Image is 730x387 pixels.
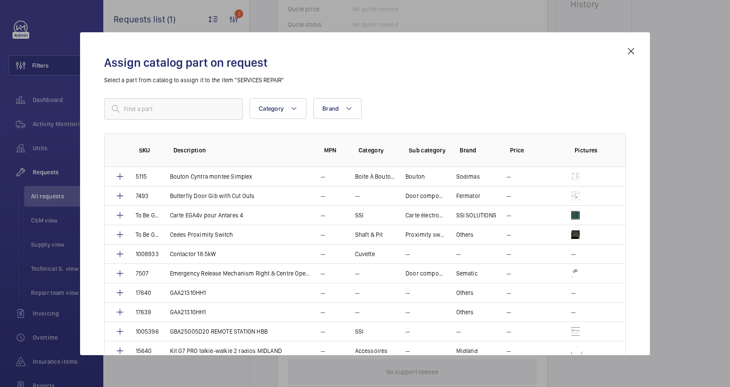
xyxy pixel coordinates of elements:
[170,288,206,297] p: GAA21310HH1
[313,98,362,119] button: Brand
[507,172,511,181] p: --
[136,347,152,355] p: 15640
[321,250,325,258] p: --
[170,269,310,278] p: Emergency Release Mechanism Right & Centre Opening
[321,347,325,355] p: --
[507,327,511,336] p: --
[405,308,410,316] p: --
[507,250,511,258] p: --
[321,308,325,316] p: --
[405,347,410,355] p: --
[507,192,511,200] p: --
[456,308,474,316] p: Others
[136,327,159,336] p: 1005396
[170,250,216,258] p: Contactor 18.5kW
[136,250,159,258] p: 1008933
[139,146,160,155] p: SKU
[405,327,410,336] p: --
[571,308,575,316] p: --
[355,327,364,336] p: SSI
[104,55,626,71] h2: Assign catalog part on request
[575,146,608,155] p: Pictures
[355,288,359,297] p: --
[571,192,580,200] img: 5O8BYpR-rheKcKMWv498QdRmVVCFLkcR-0rVq8VlFK5iaEb5.png
[321,211,325,220] p: --
[173,146,310,155] p: Description
[571,172,580,181] img: g3a49nfdYcSuQfseZNAG9Il-olRDJnLUGo71PhoUjj9uzZrS.png
[322,105,339,112] span: Brand
[104,76,626,84] p: Select a part from catalog to assign it to the item "SERVICES REPAIR"
[571,269,580,278] img: iDiDZI9L968JTgxBhqAA3GXtu6eyozIi-QdPokduLd3zVz3_.jpeg
[170,192,255,200] p: Butterfly Door Gib with Cut Outs
[170,211,244,220] p: Carte EGA4v pour Antares 4
[170,230,233,239] p: Cedes Proximity Switch
[136,192,149,200] p: 7493
[507,347,511,355] p: --
[571,288,575,297] p: --
[456,211,496,220] p: SSI SOLUTIONS
[355,269,359,278] p: --
[355,172,396,181] p: Boite À Boutons
[405,211,446,220] p: Carte électronique
[355,250,375,258] p: Cuvette
[456,230,474,239] p: Others
[405,250,410,258] p: --
[507,230,511,239] p: --
[507,211,511,220] p: --
[571,211,580,220] img: CJZ0Zc2bG8man2BcogYjG4QBt03muVoJM3XzIlbM4XRvMfr7.png
[321,269,325,278] p: --
[321,192,325,200] p: --
[409,146,446,155] p: Sub category
[405,230,446,239] p: Proximity switch
[571,250,575,258] p: --
[507,269,511,278] p: --
[136,269,149,278] p: 7507
[250,98,306,119] button: Category
[321,288,325,297] p: --
[170,347,282,355] p: Kit G7 PRO talkie-walkie 2 radios MIDLAND
[456,250,461,258] p: --
[170,172,253,181] p: Bouton Cyntra montee Simplex
[405,192,446,200] p: Door components
[136,230,160,239] p: To Be Generated
[405,288,410,297] p: --
[104,98,243,120] input: Find a part
[571,230,580,239] img: h6SP9JDxqz0TF0uNc_qScYnGn9iDrft9w6giWp_-A4GSVAru.png
[456,192,480,200] p: Fermator
[460,146,497,155] p: Brand
[456,172,480,181] p: Sodimas
[321,172,325,181] p: --
[136,308,152,316] p: 17639
[170,327,268,336] p: GBA25005D20 REMOTE STATION HBB
[355,347,388,355] p: Accessoires
[456,288,474,297] p: Others
[456,347,478,355] p: Midland
[321,327,325,336] p: --
[507,308,511,316] p: --
[359,146,396,155] p: Category
[507,288,511,297] p: --
[259,105,284,112] span: Category
[456,327,461,336] p: --
[136,288,152,297] p: 17640
[136,172,147,181] p: 5115
[405,269,446,278] p: Door components
[355,211,364,220] p: SSI
[571,327,580,336] img: tAslpmMaGVarH-ItsnIgCEYEQz4qM11pPSp5BVkrO3V6mnZg.png
[355,230,383,239] p: Shaft & Pit
[321,230,325,239] p: --
[136,211,160,220] p: To Be Generated
[324,146,345,155] p: MPN
[170,308,206,316] p: GAA21310HH1
[355,192,359,200] p: --
[510,146,561,155] p: Price
[456,269,478,278] p: Sematic
[355,308,359,316] p: --
[405,172,425,181] p: Bouton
